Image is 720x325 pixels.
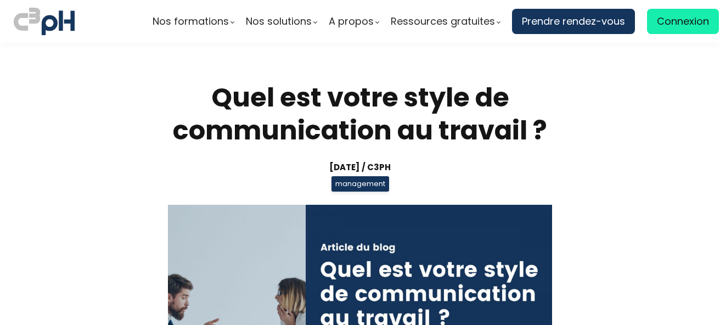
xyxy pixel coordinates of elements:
span: Connexion [657,13,709,30]
span: Ressources gratuites [391,13,495,30]
span: Nos formations [153,13,229,30]
span: Nos solutions [246,13,312,30]
span: A propos [329,13,374,30]
a: Prendre rendez-vous [512,9,635,34]
div: [DATE] / C3pH [105,161,615,173]
h1: Quel est votre style de communication au travail ? [105,81,615,147]
span: Prendre rendez-vous [522,13,625,30]
a: Connexion [647,9,719,34]
img: logo C3PH [14,5,75,37]
span: management [331,176,389,192]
